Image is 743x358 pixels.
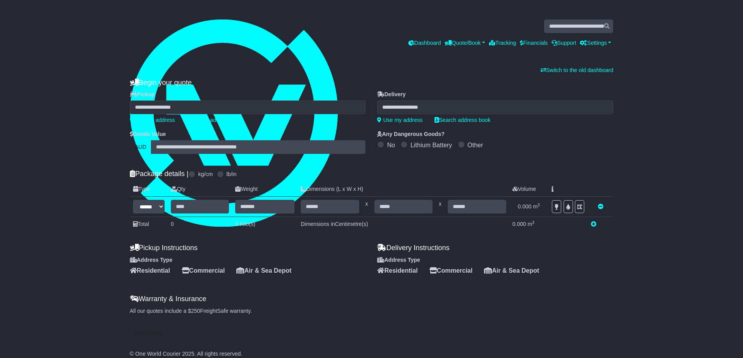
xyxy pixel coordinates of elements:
td: x [362,197,371,217]
a: Dashboard [406,33,443,53]
td: Total [130,217,168,232]
a: Support [550,33,578,53]
div: All our quotes include a $ FreightSafe warranty. [130,307,614,315]
span: Air & Sea Depot [236,267,291,274]
span: © One World Courier 2025. All rights reserved. [130,351,243,357]
a: Add new item [591,221,596,227]
sup: 3 [532,220,534,225]
td: Kilo(s) [232,217,298,232]
span: m [533,203,540,210]
a: Settings [578,33,613,53]
td: 0 [168,217,232,232]
a: Financials [518,33,550,53]
a: Use my address [377,117,422,123]
label: Any Dangerous Goods? [377,130,444,138]
h4: Warranty & Insurance [130,295,614,303]
label: AUD [130,140,152,154]
span: 0.000 [512,221,526,227]
h4: Package details | [130,170,189,178]
label: Delivery [377,90,405,99]
button: Get Quotes [130,327,168,340]
label: Goods Value [130,130,166,138]
td: x [436,197,445,217]
td: Qty [168,182,232,197]
span: 0 [235,221,238,227]
a: Remove this item [598,203,603,210]
label: Pickup [130,90,155,99]
a: Search address book [187,117,243,123]
td: Dimensions in Centimetre(s) [298,217,509,232]
span: Commercial [182,267,225,274]
a: Switch to the old dashboard [541,67,614,73]
label: kg/cm [198,170,213,178]
span: Commercial [429,267,473,274]
span: 0.000 [518,203,531,210]
td: Type [130,182,168,197]
label: Other [468,141,483,150]
h4: Begin your quote [130,79,614,87]
span: Residential [377,267,417,274]
h4: Delivery Instructions [377,244,613,252]
a: Tracking [487,33,518,53]
td: Dimensions (L x W x H) [298,182,509,197]
a: Search address book [434,117,491,123]
span: Residential [130,267,170,274]
label: lb/in [227,170,237,178]
label: Address Type [377,256,420,264]
a: Quote/Book [443,33,488,53]
h4: Pickup Instructions [130,244,366,252]
td: Weight [232,182,298,197]
td: Volume [509,182,548,197]
span: 250 [191,308,200,314]
label: No [387,141,395,150]
label: Lithium Battery [410,141,452,150]
a: Use my address [130,117,175,123]
sup: 3 [537,203,540,207]
span: Air & Sea Depot [484,267,539,274]
label: Address Type [130,256,173,264]
span: m [528,221,535,227]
